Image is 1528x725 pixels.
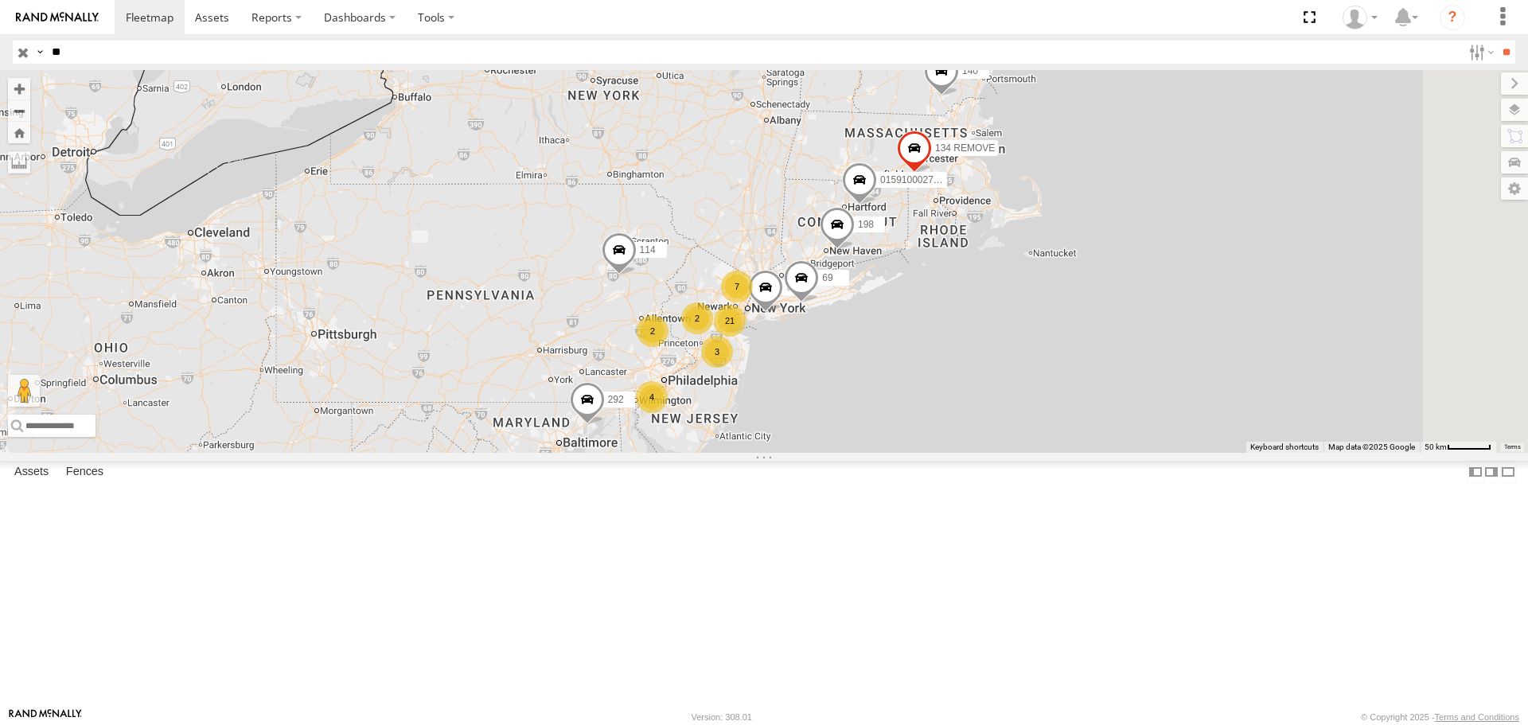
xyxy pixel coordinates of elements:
span: 69 [822,273,832,284]
div: 2 [681,302,713,334]
div: 3 [701,336,733,368]
button: Drag Pegman onto the map to open Street View [8,375,40,407]
button: Map Scale: 50 km per 52 pixels [1420,442,1496,453]
button: Zoom out [8,99,30,122]
div: © Copyright 2025 - [1361,712,1519,722]
img: rand-logo.svg [16,12,99,23]
span: 140 [962,65,978,76]
span: 292 [608,395,624,406]
div: 2 [637,315,668,347]
div: 21 [714,305,746,337]
i: ? [1440,5,1465,30]
button: Keyboard shortcuts [1250,442,1319,453]
span: 198 [858,219,874,230]
label: Hide Summary Table [1500,461,1516,484]
span: 114 [640,244,656,255]
button: Zoom Home [8,122,30,143]
span: Map data ©2025 Google [1328,442,1415,451]
div: Kerry Mac Phee [1337,6,1383,29]
a: Terms (opens in new tab) [1504,443,1521,450]
span: 015910002759259 [880,174,960,185]
span: 134 REMOVE [935,142,995,154]
div: 4 [636,381,668,413]
button: Zoom in [8,78,30,99]
label: Fences [58,462,111,484]
div: Version: 308.01 [692,712,752,722]
label: Assets [6,462,57,484]
a: Visit our Website [9,709,82,725]
label: Map Settings [1501,177,1528,200]
div: 7 [721,271,753,302]
label: Dock Summary Table to the Left [1468,461,1483,484]
label: Search Filter Options [1463,41,1497,64]
a: Terms and Conditions [1435,712,1519,722]
label: Dock Summary Table to the Right [1483,461,1499,484]
label: Search Query [33,41,46,64]
span: 50 km [1425,442,1447,451]
label: Measure [8,151,30,173]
